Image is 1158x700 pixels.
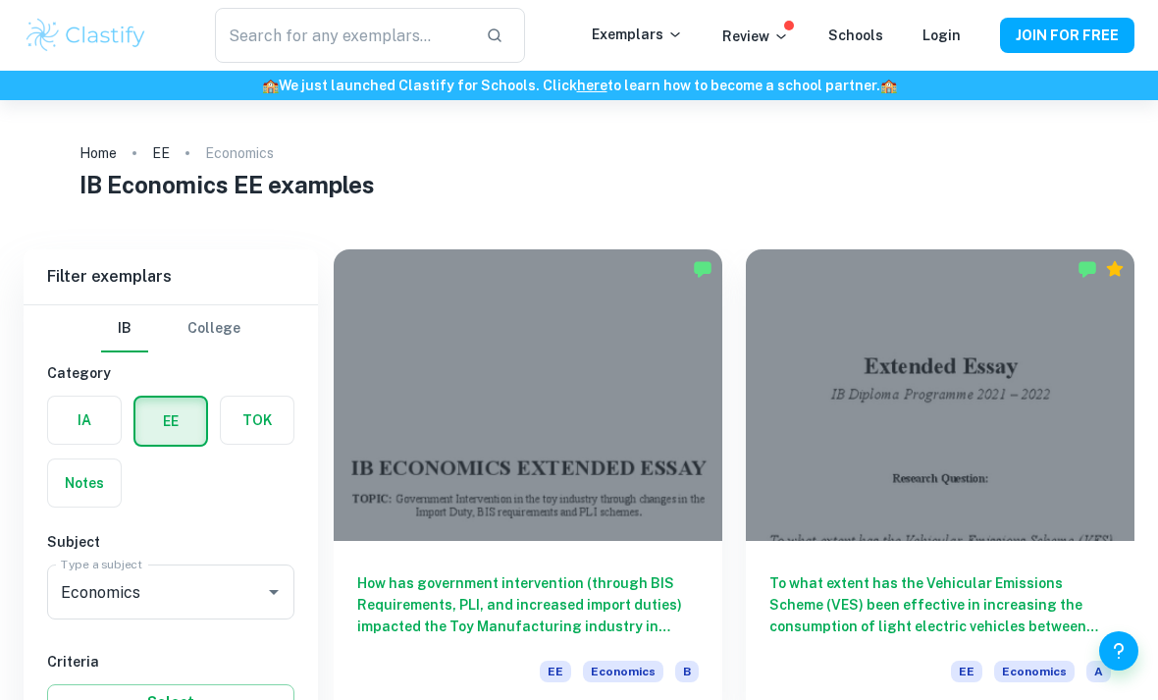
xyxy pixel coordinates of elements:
a: EE [152,139,170,167]
p: Review [722,26,789,47]
div: Premium [1105,259,1125,279]
button: IA [48,397,121,444]
img: Clastify logo [24,16,148,55]
button: Help and Feedback [1099,631,1138,671]
button: Notes [48,459,121,507]
button: TOK [221,397,293,444]
input: Search for any exemplars... [215,8,470,63]
button: College [187,305,240,352]
a: Home [79,139,117,167]
img: Marked [693,259,712,279]
h6: We just launched Clastify for Schools. Click to learn how to become a school partner. [4,75,1154,96]
label: Type a subject [61,556,142,572]
span: 🏫 [880,78,897,93]
div: Filter type choice [101,305,240,352]
button: JOIN FOR FREE [1000,18,1134,53]
a: here [577,78,607,93]
h6: How has government intervention (through BIS Requirements, PLI, and increased import duties) impa... [357,572,699,637]
span: 🏫 [262,78,279,93]
p: Economics [205,142,274,164]
img: Marked [1078,259,1097,279]
a: Login [922,27,961,43]
span: A [1086,661,1111,682]
span: Economics [583,661,663,682]
h6: Category [47,362,294,384]
h6: Filter exemplars [24,249,318,304]
h1: IB Economics EE examples [79,167,1079,202]
span: EE [951,661,982,682]
h6: Subject [47,531,294,553]
span: EE [540,661,571,682]
h6: To what extent has the Vehicular Emissions Scheme (VES) been effective in increasing the consumpt... [769,572,1111,637]
button: EE [135,398,206,445]
button: IB [101,305,148,352]
span: Economics [994,661,1075,682]
p: Exemplars [592,24,683,45]
button: Open [260,578,288,606]
span: B [675,661,699,682]
h6: Criteria [47,651,294,673]
a: Schools [828,27,883,43]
